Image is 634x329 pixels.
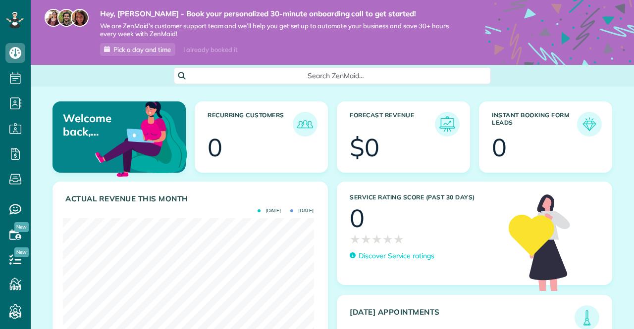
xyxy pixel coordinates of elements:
h3: Instant Booking Form Leads [492,112,577,137]
span: [DATE] [258,208,281,213]
img: icon_recurring_customers-cf858462ba22bcd05b5a5880d41d6543d210077de5bb9ebc9590e49fd87d84ed.png [295,114,315,134]
img: michelle-19f622bdf1676172e81f8f8fba1fb50e276960ebfe0243fe18214015130c80e4.jpg [71,9,89,27]
h3: Service Rating score (past 30 days) [350,194,499,201]
div: $0 [350,135,379,160]
p: Discover Service ratings [359,251,434,261]
h3: Forecast Revenue [350,112,435,137]
span: ★ [350,231,361,248]
span: ★ [361,231,371,248]
a: Pick a day and time [100,43,175,56]
span: ★ [393,231,404,248]
h3: Recurring Customers [208,112,293,137]
div: 0 [492,135,507,160]
img: icon_form_leads-04211a6a04a5b2264e4ee56bc0799ec3eb69b7e499cbb523a139df1d13a81ae0.png [580,114,599,134]
span: [DATE] [290,208,314,213]
span: Pick a day and time [113,46,171,53]
span: ★ [382,231,393,248]
span: New [14,247,29,257]
span: New [14,222,29,232]
p: Welcome back, [PERSON_NAME]! [63,112,142,138]
div: 0 [208,135,222,160]
h3: Actual Revenue this month [65,194,317,203]
img: maria-72a9807cf96188c08ef61303f053569d2e2a8a1cde33d635c8a3ac13582a053d.jpg [45,9,62,27]
div: 0 [350,206,365,231]
img: icon_todays_appointments-901f7ab196bb0bea1936b74009e4eb5ffbc2d2711fa7634e0d609ed5ef32b18b.png [577,308,597,328]
strong: Hey, [PERSON_NAME] - Book your personalized 30-minute onboarding call to get started! [100,9,456,19]
img: icon_forecast_revenue-8c13a41c7ed35a8dcfafea3cbb826a0462acb37728057bba2d056411b612bbbe.png [437,114,457,134]
img: dashboard_welcome-42a62b7d889689a78055ac9021e634bf52bae3f8056760290aed330b23ab8690.png [93,90,189,186]
a: Discover Service ratings [350,251,434,261]
img: jorge-587dff0eeaa6aab1f244e6dc62b8924c3b6ad411094392a53c71c6c4a576187d.jpg [57,9,75,27]
span: ★ [371,231,382,248]
div: I already booked it [177,44,243,56]
span: We are ZenMaid’s customer support team and we’ll help you get set up to automate your business an... [100,22,456,39]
